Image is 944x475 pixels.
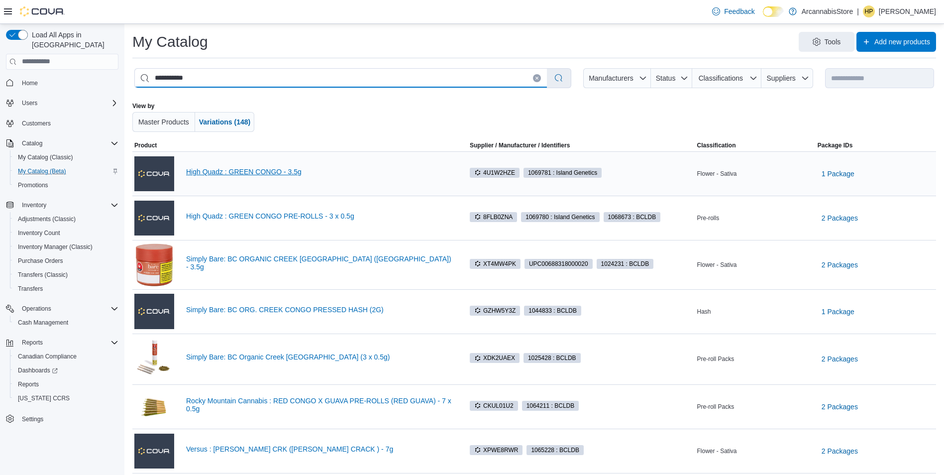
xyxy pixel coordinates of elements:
div: Flower - Sativa [695,168,816,180]
a: Settings [18,413,47,425]
span: Inventory Count [18,229,60,237]
a: [US_STATE] CCRS [14,392,74,404]
span: 1 Package [822,169,854,179]
a: High Quadz : GREEN CONGO - 3.5g [186,168,452,176]
label: View by [132,102,154,110]
span: Package IDs [818,141,853,149]
button: Users [2,96,122,110]
span: Catalog [22,139,42,147]
span: Inventory Count [14,227,118,239]
span: Dashboards [18,366,58,374]
a: My Catalog (Classic) [14,151,77,163]
div: Flower - Sativa [695,445,816,457]
span: Master Products [138,118,189,126]
button: Clear input [533,74,541,82]
div: Supplier / Manufacturer / Identifiers [470,141,570,149]
span: GZHW5Y3Z [470,306,520,316]
span: GZHW5Y3Z [474,306,516,315]
a: Dashboards [14,364,62,376]
button: Transfers [10,282,122,296]
span: My Catalog (Beta) [14,165,118,177]
span: XDK2UAEX [474,354,515,362]
span: XT4MW4PK [474,259,516,268]
button: Inventory Manager (Classic) [10,240,122,254]
span: UPC 00688318000020 [529,259,588,268]
button: Settings [2,411,122,426]
span: Home [18,77,118,89]
span: Reports [14,378,118,390]
div: Pre-rolls [695,212,816,224]
span: 1044833 : BCLDB [528,306,577,315]
span: 8FLB0ZNA [470,212,517,222]
input: Dark Mode [763,6,784,17]
img: High Quadz : GREEN CONGO - 3.5g [134,156,174,191]
button: 1 Package [818,164,858,184]
span: My Catalog (Beta) [18,167,66,175]
a: Inventory Count [14,227,64,239]
span: 1064211 : BCLDB [526,401,575,410]
span: XPWE8RWR [470,445,523,455]
span: Adjustments (Classic) [18,215,76,223]
a: Simply Bare: BC ORGANIC CREEK [GEOGRAPHIC_DATA] ([GEOGRAPHIC_DATA]) - 3.5g [186,255,452,271]
span: Operations [22,305,51,313]
span: Users [18,97,118,109]
span: Product [134,141,157,149]
nav: Complex example [6,72,118,452]
span: Cash Management [14,317,118,329]
img: High Quadz : GREEN CONGO PRE-ROLLS - 3 x 0.5g [134,201,174,236]
span: 1025428 : BCLDB [524,353,581,363]
span: 1044833 : BCLDB [524,306,581,316]
a: Cash Management [14,317,72,329]
div: Harish Patnala [863,5,875,17]
button: Tools [799,32,854,52]
div: Flower - Sativa [695,259,816,271]
img: Cova [20,6,65,16]
span: Operations [18,303,118,315]
button: Purchase Orders [10,254,122,268]
a: My Catalog (Beta) [14,165,70,177]
img: Simply Bare: BC ORGANIC CREEK CONGO (LANDRACE) - 3.5g [134,242,174,287]
a: Purchase Orders [14,255,67,267]
span: Promotions [14,179,118,191]
span: 1065228 : BCLDB [531,446,579,455]
button: Customers [2,116,122,130]
a: Reports [14,378,43,390]
span: Promotions [18,181,48,189]
p: | [857,5,859,17]
span: My Catalog (Classic) [18,153,73,161]
span: 4U1W2HZE [470,168,520,178]
button: Users [18,97,41,109]
button: Adjustments (Classic) [10,212,122,226]
span: 2 Packages [822,260,858,270]
span: 1024231 : BCLDB [597,259,654,269]
span: Manufacturers [589,74,633,82]
span: Reports [22,339,43,347]
button: Classifications [692,68,761,88]
span: Purchase Orders [18,257,63,265]
h1: My Catalog [132,32,208,52]
span: Settings [18,412,118,425]
span: Reports [18,380,39,388]
div: Pre-roll Packs [695,401,816,413]
button: Add new products [856,32,936,52]
span: HP [865,5,873,17]
span: Transfers [18,285,43,293]
span: Add new products [874,37,930,47]
button: Manufacturers [583,68,651,88]
span: 1068673 : BCLDB [604,212,661,222]
span: Reports [18,337,118,349]
span: Inventory [18,199,118,211]
span: Status [656,74,676,82]
span: 4U1W2HZE [474,168,515,177]
img: Rocky Mountain Cannabis : RED CONGO X GUAVA PRE-ROLLS (RED GUAVA) - 7 x 0.5g [134,390,174,423]
span: Dashboards [14,364,118,376]
span: Tools [825,37,841,47]
span: 1069781 : Island Genetics [524,168,602,178]
button: Status [651,68,692,88]
span: Transfers (Classic) [14,269,118,281]
button: Reports [2,336,122,350]
span: Inventory [22,201,46,209]
span: [US_STATE] CCRS [18,394,70,402]
span: 1069780 : Island Genetics [525,213,595,222]
a: Adjustments (Classic) [14,213,80,225]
